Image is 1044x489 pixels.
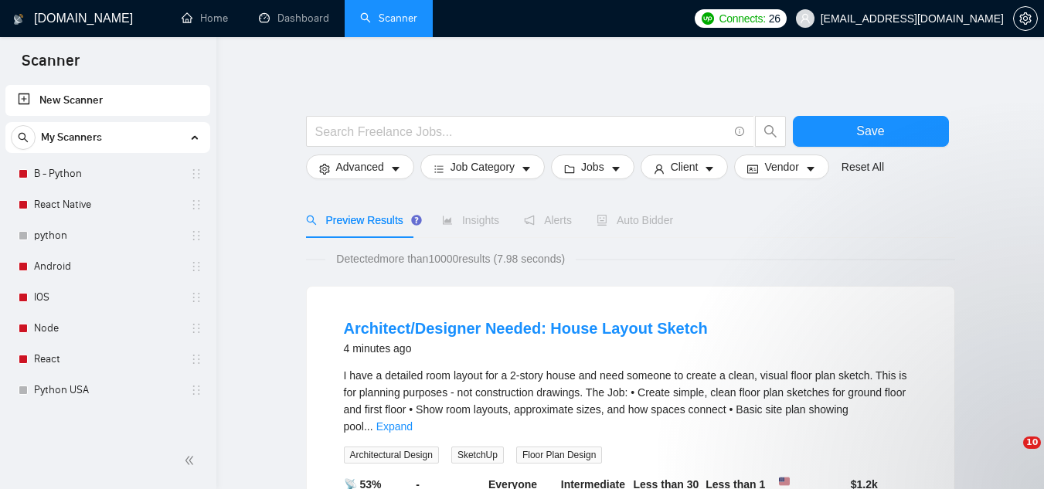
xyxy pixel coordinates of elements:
span: Preview Results [306,214,417,226]
span: Architectural Design [344,447,439,464]
span: idcard [747,163,758,175]
button: idcardVendorcaret-down [734,155,828,179]
a: Expand [376,420,413,433]
a: React [34,344,181,375]
span: Connects: [719,10,765,27]
div: Tooltip anchor [410,213,423,227]
button: userClientcaret-down [641,155,729,179]
a: homeHome [182,12,228,25]
span: search [12,132,35,143]
a: Architect/Designer Needed: House Layout Sketch [344,320,708,337]
span: caret-down [521,163,532,175]
span: holder [190,322,202,334]
span: user [654,163,665,175]
div: I have a detailed room layout for a 2-story house and need someone to create a clean, visual floo... [344,367,917,435]
span: Detected more than 10000 results (7.98 seconds) [325,250,576,267]
img: logo [13,7,24,32]
a: setting [1013,12,1038,25]
span: holder [190,199,202,211]
span: holder [190,291,202,304]
span: Advanced [336,158,384,175]
a: dashboardDashboard [259,12,329,25]
span: holder [190,229,202,242]
span: 10 [1023,436,1041,449]
li: My Scanners [5,122,210,406]
span: holder [190,384,202,396]
span: search [756,124,785,138]
span: Save [856,121,884,141]
span: caret-down [805,163,816,175]
a: B - Python [34,158,181,189]
span: ... [364,420,373,433]
span: folder [564,163,575,175]
img: upwork-logo.png [702,12,714,25]
iframe: Intercom live chat [991,436,1029,474]
a: python [34,220,181,251]
span: caret-down [610,163,621,175]
span: holder [190,168,202,180]
span: Alerts [524,214,572,226]
a: Python USA [34,375,181,406]
span: area-chart [442,215,453,226]
a: searchScanner [360,12,417,25]
a: Reset All [842,158,884,175]
button: folderJobscaret-down [551,155,634,179]
button: setting [1013,6,1038,31]
span: Job Category [451,158,515,175]
span: robot [597,215,607,226]
span: notification [524,215,535,226]
button: settingAdvancedcaret-down [306,155,414,179]
span: Jobs [581,158,604,175]
span: caret-down [704,163,715,175]
a: New Scanner [18,85,198,116]
span: 26 [769,10,780,27]
a: Android [34,251,181,282]
span: I have a detailed room layout for a 2-story house and need someone to create a clean, visual floo... [344,369,907,433]
span: setting [319,163,330,175]
input: Search Freelance Jobs... [315,122,728,141]
span: bars [434,163,444,175]
span: Vendor [764,158,798,175]
span: holder [190,353,202,365]
img: 🇺🇸 [779,476,790,487]
span: info-circle [735,127,745,137]
button: barsJob Categorycaret-down [420,155,545,179]
span: My Scanners [41,122,102,153]
span: holder [190,260,202,273]
div: 4 minutes ago [344,339,708,358]
span: search [306,215,317,226]
span: caret-down [390,163,401,175]
a: IOS [34,282,181,313]
button: search [755,116,786,147]
button: search [11,125,36,150]
span: double-left [184,453,199,468]
span: Insights [442,214,499,226]
span: Scanner [9,49,92,82]
a: Node [34,313,181,344]
a: React Native [34,189,181,220]
span: Auto Bidder [597,214,673,226]
span: Client [671,158,699,175]
li: New Scanner [5,85,210,116]
span: Floor Plan Design [516,447,602,464]
span: SketchUp [451,447,504,464]
button: Save [793,116,949,147]
span: user [800,13,811,24]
